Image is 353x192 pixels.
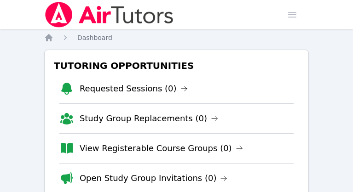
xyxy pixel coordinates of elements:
a: Dashboard [77,33,112,42]
h3: Tutoring Opportunities [52,57,301,74]
a: Open Study Group Invitations (0) [80,172,228,185]
span: Dashboard [77,34,112,41]
img: Air Tutors [44,2,174,28]
a: Requested Sessions (0) [80,82,188,95]
a: Study Group Replacements (0) [80,112,218,125]
a: View Registerable Course Groups (0) [80,142,243,155]
nav: Breadcrumb [44,33,309,42]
